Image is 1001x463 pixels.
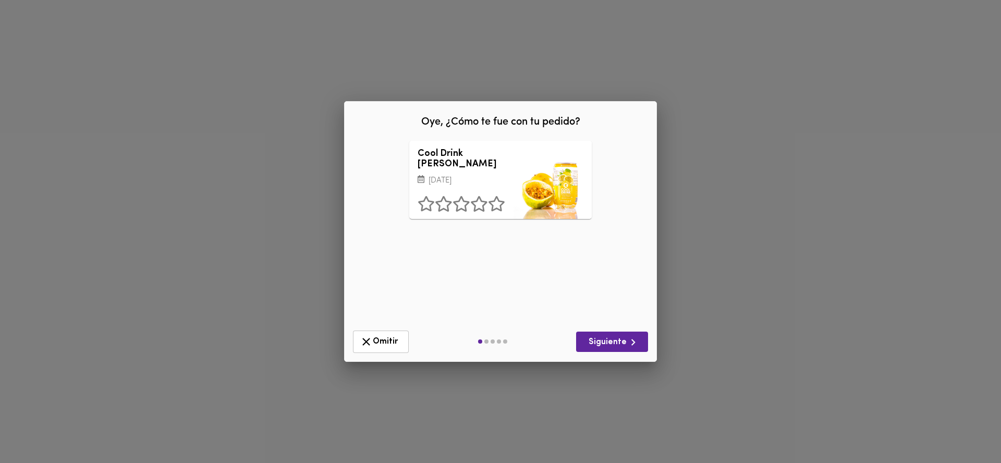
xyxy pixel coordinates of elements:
[418,175,505,187] p: [DATE]
[576,332,648,352] button: Siguiente
[418,149,505,170] h3: Cool Drink [PERSON_NAME]
[353,331,409,353] button: Omitir
[360,335,402,348] span: Omitir
[421,117,580,127] span: Oye, ¿Cómo te fue con tu pedido?
[584,336,640,349] span: Siguiente
[514,141,592,219] div: Cool Drink Maracuya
